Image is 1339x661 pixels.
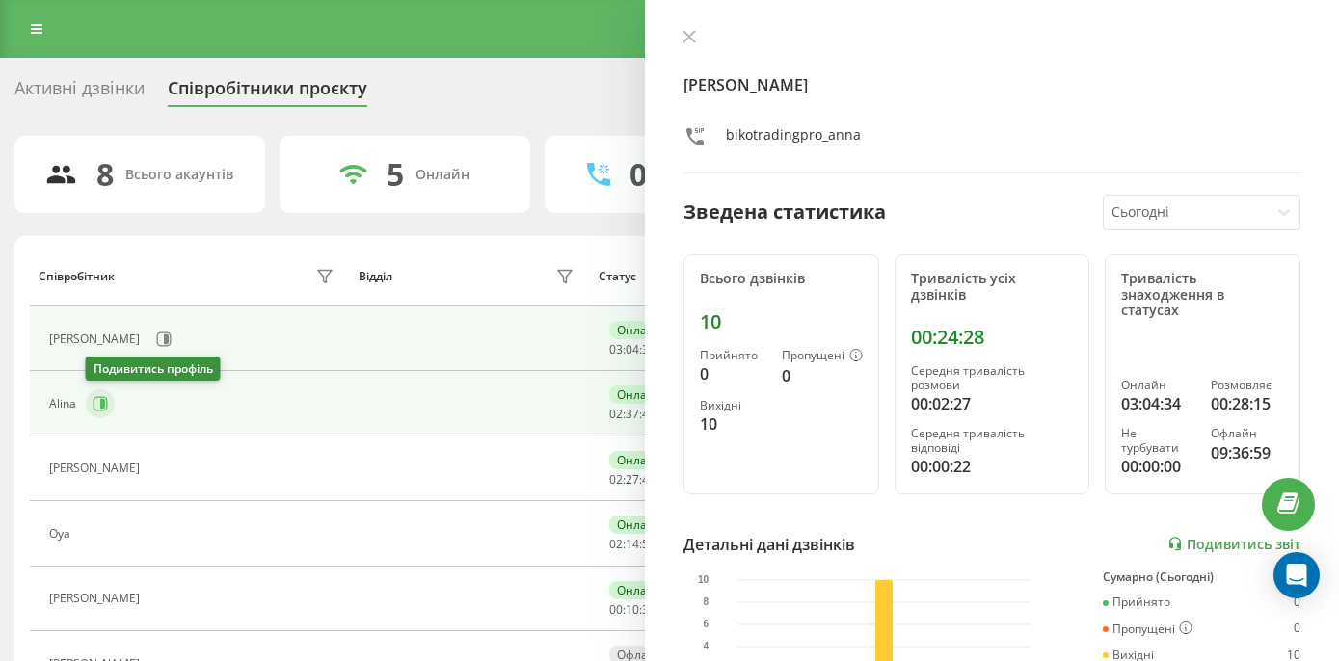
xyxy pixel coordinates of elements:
[642,406,656,422] span: 43
[700,362,766,385] div: 0
[700,399,766,412] div: Вихідні
[39,270,115,283] div: Співробітник
[1294,621,1300,637] div: 0
[96,156,114,193] div: 8
[911,392,1074,415] div: 00:02:27
[415,167,469,183] div: Онлайн
[626,341,639,357] span: 04
[1121,455,1194,478] div: 00:00:00
[609,536,623,552] span: 02
[1103,621,1192,637] div: Пропущені
[599,270,636,283] div: Статус
[125,167,233,183] div: Всього акаунтів
[782,349,863,364] div: Пропущені
[704,641,710,651] text: 4
[168,78,367,108] div: Співробітники проєкту
[683,73,1300,96] h4: [PERSON_NAME]
[911,326,1074,349] div: 00:24:28
[609,343,656,357] div: : :
[49,592,145,605] div: [PERSON_NAME]
[1121,379,1194,392] div: Онлайн
[782,364,863,387] div: 0
[911,364,1074,392] div: Середня тривалість розмови
[642,536,656,552] span: 59
[609,471,623,488] span: 02
[1211,379,1284,392] div: Розмовляє
[704,596,710,607] text: 8
[626,601,639,618] span: 10
[14,78,145,108] div: Активні дзвінки
[387,156,404,193] div: 5
[626,536,639,552] span: 14
[609,385,670,404] div: Онлайн
[1211,392,1284,415] div: 00:28:15
[1121,271,1284,319] div: Тривалість знаходження в статусах
[49,397,81,410] div: Alina
[1103,595,1170,609] div: Прийнято
[609,451,670,469] div: Онлайн
[911,427,1074,455] div: Середня тривалість відповіді
[1167,536,1300,552] a: Подивитись звіт
[1294,595,1300,609] div: 0
[609,601,623,618] span: 00
[49,462,145,475] div: [PERSON_NAME]
[726,125,861,153] div: bikotradingpro_anna
[1103,570,1300,584] div: Сумарно (Сьогодні)
[698,574,710,585] text: 10
[1121,392,1194,415] div: 03:04:34
[704,619,710,629] text: 6
[609,538,656,551] div: : :
[609,603,656,617] div: : :
[49,527,75,541] div: Oya
[359,270,392,283] div: Відділ
[86,357,221,381] div: Подивитись профіль
[642,341,656,357] span: 33
[629,156,647,193] div: 0
[626,406,639,422] span: 37
[1273,552,1320,598] div: Open Intercom Messenger
[1211,427,1284,440] div: Офлайн
[609,408,656,421] div: : :
[609,321,670,339] div: Онлайн
[700,310,863,333] div: 10
[1121,427,1194,455] div: Не турбувати
[49,332,145,346] div: [PERSON_NAME]
[1211,441,1284,464] div: 09:36:59
[626,471,639,488] span: 27
[700,412,766,436] div: 10
[609,406,623,422] span: 02
[642,471,656,488] span: 45
[609,581,670,599] div: Онлайн
[683,198,886,226] div: Зведена статистика
[700,349,766,362] div: Прийнято
[609,341,623,357] span: 03
[609,516,670,534] div: Онлайн
[642,601,656,618] span: 36
[700,271,863,287] div: Всього дзвінків
[609,473,656,487] div: : :
[911,455,1074,478] div: 00:00:22
[911,271,1074,304] div: Тривалість усіх дзвінків
[683,533,855,556] div: Детальні дані дзвінків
